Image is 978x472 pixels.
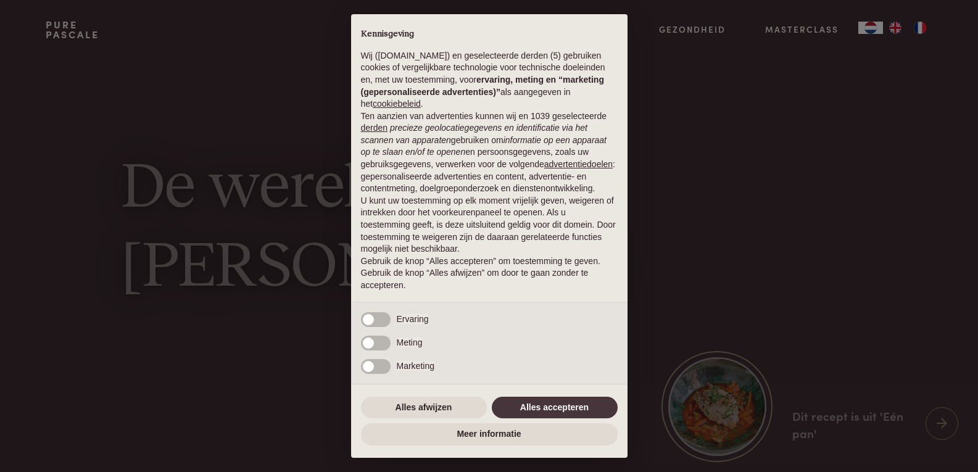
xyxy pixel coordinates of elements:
[361,75,604,97] strong: ervaring, meting en “marketing (gepersonaliseerde advertenties)”
[361,29,618,40] h2: Kennisgeving
[361,110,618,195] p: Ten aanzien van advertenties kunnen wij en 1039 geselecteerde gebruiken om en persoonsgegevens, z...
[361,255,618,292] p: Gebruik de knop “Alles accepteren” om toestemming te geven. Gebruik de knop “Alles afwijzen” om d...
[544,159,613,171] button: advertentiedoelen
[361,122,388,135] button: derden
[397,361,434,371] span: Marketing
[373,99,421,109] a: cookiebeleid
[361,123,587,145] em: precieze geolocatiegegevens en identificatie via het scannen van apparaten
[492,397,618,419] button: Alles accepteren
[397,314,429,324] span: Ervaring
[361,195,618,255] p: U kunt uw toestemming op elk moment vrijelijk geven, weigeren of intrekken door het voorkeurenpan...
[361,423,618,445] button: Meer informatie
[397,337,423,347] span: Meting
[361,397,487,419] button: Alles afwijzen
[361,50,618,110] p: Wij ([DOMAIN_NAME]) en geselecteerde derden (5) gebruiken cookies of vergelijkbare technologie vo...
[361,135,607,157] em: informatie op een apparaat op te slaan en/of te openen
